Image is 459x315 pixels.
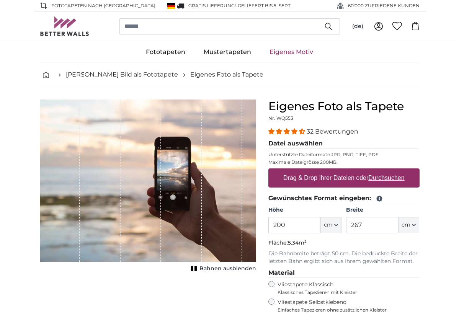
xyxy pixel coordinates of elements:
[278,307,420,313] span: Einfaches Tapezieren ohne zusätzlichen Kleister
[268,239,420,247] p: Fläche:
[40,100,256,274] div: 1 of 1
[40,62,420,87] nav: breadcrumbs
[280,170,408,186] label: Drag & Drop Ihrer Dateien oder
[346,206,419,214] label: Breite
[190,70,263,79] a: Eigenes Foto als Tapete
[268,250,420,265] p: Die Bahnbreite beträgt 50 cm. Die bedruckte Breite der letzten Bahn ergibt sich aus Ihrem gewählt...
[288,239,307,246] span: 5.34m²
[137,42,194,62] a: Fototapeten
[188,3,236,8] span: GRATIS Lieferung!
[278,299,420,313] label: Vliestapete Selbstklebend
[307,128,358,135] span: 32 Bewertungen
[189,263,256,274] button: Bahnen ausblenden
[199,265,256,273] span: Bahnen ausblenden
[321,217,341,233] button: cm
[402,221,410,229] span: cm
[324,221,333,229] span: cm
[194,42,260,62] a: Mustertapeten
[236,3,292,8] span: -
[268,159,420,165] p: Maximale Dateigrösse 200MB.
[167,3,175,9] img: Deutschland
[260,42,322,62] a: Eigenes Motiv
[66,70,178,79] a: [PERSON_NAME] Bild als Fototapete
[268,152,420,158] p: Unterstützte Dateiformate JPG, PNG, TIFF, PDF.
[278,281,413,295] label: Vliestapete Klassisch
[368,175,404,181] u: Durchsuchen
[51,2,155,9] span: Fototapeten nach [GEOGRAPHIC_DATA]
[399,217,419,233] button: cm
[278,289,413,295] span: Klassisches Tapezieren mit Kleister
[268,115,293,121] span: Nr. WQ553
[238,3,292,8] span: Geliefert bis 5. Sept.
[268,128,307,135] span: 4.31 stars
[346,20,369,33] button: (de)
[268,139,420,149] legend: Datei auswählen
[268,194,420,203] legend: Gewünschtes Format eingeben:
[268,268,420,278] legend: Material
[268,100,420,113] h1: Eigenes Foto als Tapete
[40,16,90,36] img: Betterwalls
[268,206,341,214] label: Höhe
[348,2,420,9] span: 60'000 ZUFRIEDENE KUNDEN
